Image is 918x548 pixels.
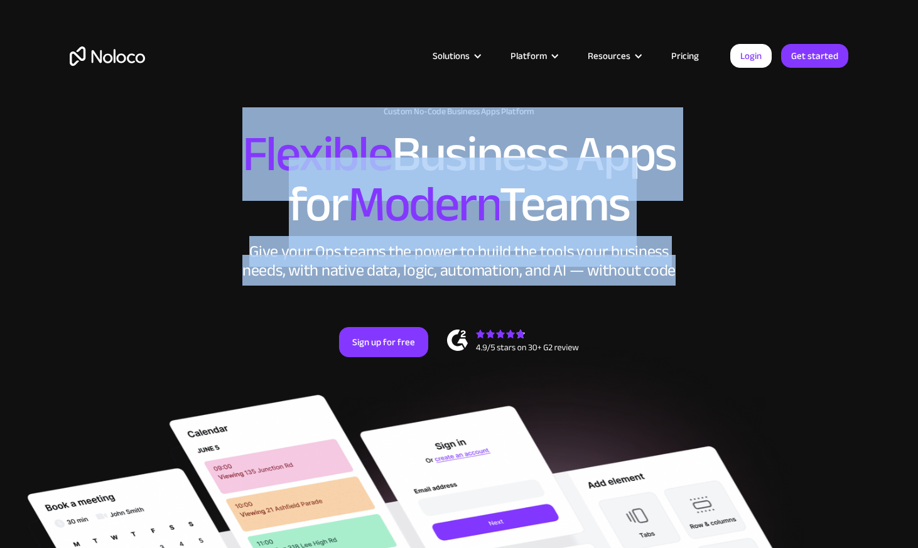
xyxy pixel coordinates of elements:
[417,48,495,64] div: Solutions
[730,44,772,68] a: Login
[572,48,656,64] div: Resources
[339,327,428,357] a: Sign up for free
[348,158,499,251] span: Modern
[656,48,715,64] a: Pricing
[588,48,630,64] div: Resources
[239,242,679,280] div: Give your Ops teams the power to build the tools your business needs, with native data, logic, au...
[495,48,572,64] div: Platform
[70,129,848,230] h2: Business Apps for Teams
[510,48,547,64] div: Platform
[70,46,145,66] a: home
[242,107,392,201] span: Flexible
[433,48,470,64] div: Solutions
[781,44,848,68] a: Get started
